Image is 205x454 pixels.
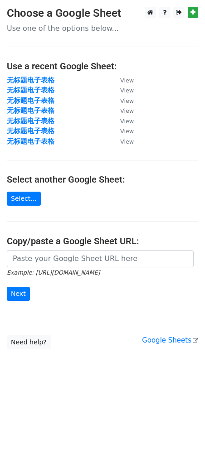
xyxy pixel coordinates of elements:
[7,117,54,125] a: 无标题电子表格
[7,137,54,145] a: 无标题电子表格
[7,236,198,246] h4: Copy/paste a Google Sheet URL:
[7,106,54,115] a: 无标题电子表格
[7,86,54,94] a: 无标题电子表格
[111,127,134,135] a: View
[120,118,134,125] small: View
[120,77,134,84] small: View
[120,87,134,94] small: View
[7,76,54,84] a: 无标题电子表格
[7,250,194,267] input: Paste your Google Sheet URL here
[111,97,134,105] a: View
[7,192,41,206] a: Select...
[120,107,134,114] small: View
[7,127,54,135] a: 无标题电子表格
[7,174,198,185] h4: Select another Google Sheet:
[142,336,198,344] a: Google Sheets
[111,117,134,125] a: View
[7,7,198,20] h3: Choose a Google Sheet
[111,106,134,115] a: View
[111,137,134,145] a: View
[111,86,134,94] a: View
[7,24,198,33] p: Use one of the options below...
[7,61,198,72] h4: Use a recent Google Sheet:
[7,97,54,105] a: 无标题电子表格
[7,335,51,349] a: Need help?
[120,138,134,145] small: View
[7,287,30,301] input: Next
[120,97,134,104] small: View
[7,269,100,276] small: Example: [URL][DOMAIN_NAME]
[111,76,134,84] a: View
[120,128,134,135] small: View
